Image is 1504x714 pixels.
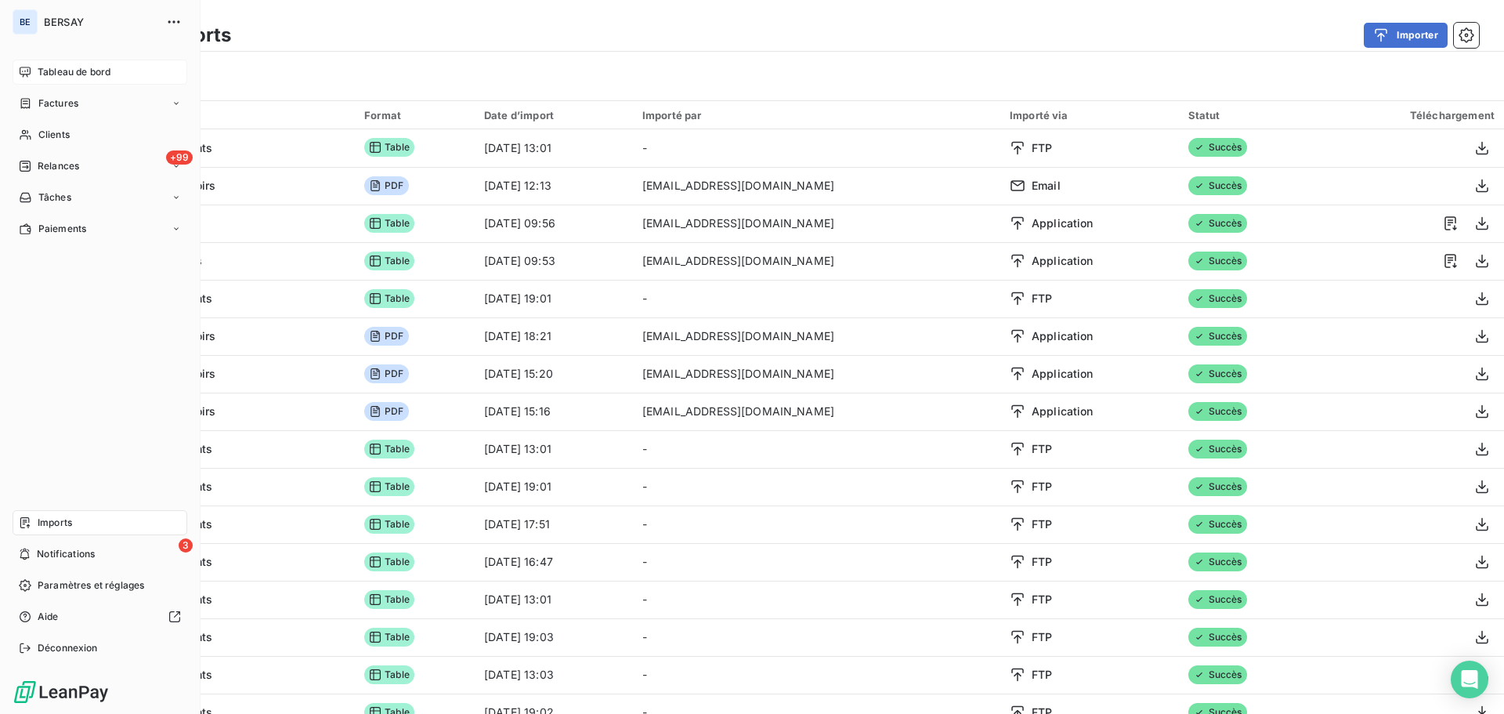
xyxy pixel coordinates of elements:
span: Tâches [38,190,71,205]
span: PDF [364,402,408,421]
span: Paramètres et réglages [38,578,144,593]
span: PDF [364,176,408,195]
span: Succès [1188,364,1247,383]
span: Application [1032,216,1094,231]
span: Succès [1188,553,1247,571]
td: [EMAIL_ADDRESS][DOMAIN_NAME] [633,317,1000,355]
span: Notifications [37,547,95,561]
div: Import [75,108,345,122]
td: [DATE] 12:13 [475,167,633,205]
div: Open Intercom Messenger [1451,661,1488,698]
span: Succès [1188,440,1247,458]
span: Table [364,665,414,684]
td: [DATE] 19:01 [475,280,633,317]
div: Téléchargement [1333,109,1495,121]
span: Email [1032,178,1061,194]
td: [EMAIL_ADDRESS][DOMAIN_NAME] [633,205,1000,242]
span: Aide [38,610,59,624]
span: Déconnexion [38,641,98,655]
span: Table [364,553,414,571]
span: Succès [1188,327,1247,346]
span: FTP [1032,140,1052,156]
span: Succès [1188,289,1247,308]
button: Importer [1364,23,1448,48]
div: Importé via [1010,109,1170,121]
td: - [633,280,1000,317]
span: Table [364,138,414,157]
div: Format [364,109,465,121]
td: [DATE] 09:56 [475,205,633,242]
span: FTP [1032,592,1052,607]
span: Succès [1188,665,1247,684]
span: Table [364,477,414,496]
td: [DATE] 15:20 [475,355,633,393]
td: - [633,543,1000,581]
span: 3 [179,538,193,553]
td: - [633,618,1000,656]
span: FTP [1032,441,1052,457]
td: [DATE] 09:53 [475,242,633,280]
span: FTP [1032,516,1052,532]
td: [EMAIL_ADDRESS][DOMAIN_NAME] [633,355,1000,393]
span: Factures [38,96,78,111]
span: Imports [38,516,72,530]
span: Succès [1188,252,1247,270]
td: - [633,656,1000,694]
td: [DATE] 13:01 [475,129,633,167]
span: Succès [1188,628,1247,647]
td: [DATE] 13:01 [475,430,633,468]
td: [DATE] 16:47 [475,543,633,581]
td: - [633,129,1000,167]
td: [EMAIL_ADDRESS][DOMAIN_NAME] [633,242,1000,280]
span: Succès [1188,138,1247,157]
td: [DATE] 19:01 [475,468,633,506]
span: Table [364,440,414,458]
span: FTP [1032,554,1052,570]
td: [DATE] 17:51 [475,506,633,543]
span: Application [1032,328,1094,344]
span: Succès [1188,515,1247,534]
span: BERSAY [44,16,157,28]
span: FTP [1032,291,1052,306]
span: PDF [364,327,408,346]
td: [DATE] 15:16 [475,393,633,430]
span: Succès [1188,176,1247,195]
div: Date d’import [484,109,624,121]
span: Table [364,590,414,609]
span: Table [364,515,414,534]
span: Table [364,214,414,233]
span: PDF [364,364,408,383]
span: Application [1032,404,1094,419]
td: [DATE] 19:03 [475,618,633,656]
span: +99 [166,150,193,165]
span: Clients [38,128,70,142]
span: Succès [1188,590,1247,609]
span: Relances [38,159,79,173]
td: - [633,430,1000,468]
span: Table [364,289,414,308]
img: Logo LeanPay [13,680,110,705]
td: [DATE] 13:01 [475,581,633,618]
div: Importé par [642,109,991,121]
span: Paiements [38,222,86,236]
div: Statut [1188,109,1314,121]
td: [DATE] 13:03 [475,656,633,694]
span: Application [1032,366,1094,382]
span: FTP [1032,479,1052,495]
td: - [633,468,1000,506]
span: Application [1032,253,1094,269]
span: Succès [1188,214,1247,233]
span: Succès [1188,402,1247,421]
td: - [633,581,1000,618]
span: Tableau de bord [38,65,110,79]
td: - [633,506,1000,543]
td: [EMAIL_ADDRESS][DOMAIN_NAME] [633,167,1000,205]
td: [EMAIL_ADDRESS][DOMAIN_NAME] [633,393,1000,430]
div: BE [13,9,38,34]
td: [DATE] 18:21 [475,317,633,355]
span: Table [364,252,414,270]
span: Table [364,628,414,647]
span: FTP [1032,667,1052,683]
span: FTP [1032,629,1052,645]
span: Succès [1188,477,1247,496]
